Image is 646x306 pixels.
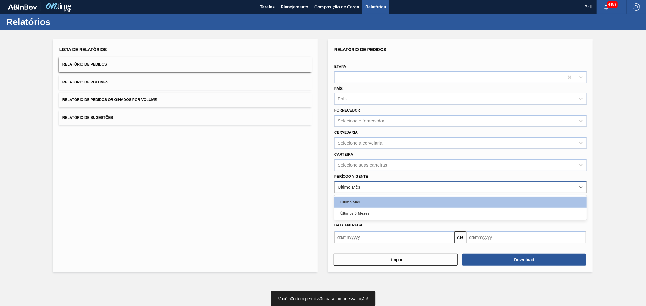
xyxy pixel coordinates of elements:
[6,18,114,25] h1: Relatórios
[607,1,618,8] span: 4458
[454,231,466,243] button: Até
[281,3,308,11] span: Planejamento
[8,4,37,10] img: TNhmsLtSVTkK8tSr43FrP2fwEKptu5GPRR3wAAAABJRU5ErkJggg==
[59,75,312,90] button: Relatório de Volumes
[59,93,312,107] button: Relatório de Pedidos Originados por Volume
[334,152,353,157] label: Carteira
[462,254,586,266] button: Download
[62,62,107,67] span: Relatório de Pedidos
[278,296,368,301] span: Você não tem permissão para tomar essa ação!
[365,3,386,11] span: Relatórios
[466,231,586,243] input: dd/mm/yyyy
[334,47,386,52] span: Relatório de Pedidos
[338,162,387,168] div: Selecione suas carteiras
[62,116,113,120] span: Relatório de Sugestões
[260,3,275,11] span: Tarefas
[334,208,587,219] div: Últimos 3 Meses
[334,130,358,135] label: Cervejaria
[338,184,360,190] div: Último Mês
[338,119,384,124] div: Selecione o fornecedor
[59,110,312,125] button: Relatório de Sugestões
[633,3,640,11] img: Logout
[334,64,346,69] label: Etapa
[334,86,343,91] label: País
[338,140,383,145] div: Selecione a cervejaria
[338,96,347,102] div: País
[334,108,360,112] label: Fornecedor
[334,231,454,243] input: dd/mm/yyyy
[334,254,458,266] button: Limpar
[334,197,587,208] div: Último Mês
[334,223,363,227] span: Data entrega
[334,174,368,179] label: Período Vigente
[59,47,107,52] span: Lista de Relatórios
[62,80,108,84] span: Relatório de Volumes
[62,98,157,102] span: Relatório de Pedidos Originados por Volume
[314,3,359,11] span: Composição de Carga
[597,3,616,11] button: Notificações
[59,57,312,72] button: Relatório de Pedidos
